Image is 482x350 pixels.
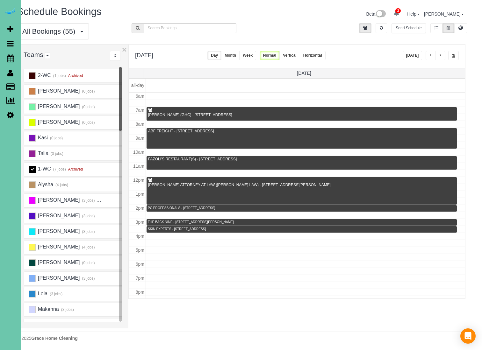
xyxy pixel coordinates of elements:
button: × [122,45,127,54]
span: 6pm [136,262,144,267]
a: Beta [366,11,386,17]
div: THE BACK NINE - [STREET_ADDRESS][PERSON_NAME] [148,220,234,224]
span: 1pm [136,192,144,197]
span: 9am [136,136,144,141]
span: 10am [133,150,144,155]
span: [PERSON_NAME] [37,244,80,249]
span: [PERSON_NAME] [37,119,80,125]
button: Send Schedule [392,23,426,33]
span: Teams [24,51,43,58]
small: (3 jobs) [81,214,95,218]
div: SKIN EXPERTS - [STREET_ADDRESS] [148,227,206,231]
span: [PERSON_NAME] [37,228,80,234]
span: 12pm [133,178,144,183]
small: (3 jobs) [81,229,95,234]
span: 11am [133,164,144,169]
small: (4 jobs) [54,183,68,187]
small: (3 jobs) [81,276,95,281]
small: (0 jobs) [81,120,95,125]
span: 1-WC [37,166,51,171]
span: Schedule Bookings [17,6,101,17]
small: (7 jobs) [52,167,66,171]
span: 6am [136,94,144,99]
small: (3 jobs) [81,198,95,203]
span: 8pm [136,290,144,295]
span: Lola [37,291,47,296]
div: PC PROFESSIONALS - [STREET_ADDRESS] [148,206,215,210]
span: 5pm [136,248,144,253]
button: Month [221,51,240,60]
input: Search Bookings.. [144,23,237,33]
small: (0 jobs) [81,105,95,109]
img: Automaid Logo [4,6,17,15]
span: 2 [395,8,401,13]
span: Makenna [37,306,59,312]
small: (0 jobs) [81,89,95,94]
button: Day [207,51,221,60]
span: 4pm [136,234,144,239]
button: Horizontal [300,51,326,60]
span: Kasi [37,135,48,140]
span: 7am [136,108,144,113]
span: Alysha [37,182,53,187]
button: Normal [260,51,280,60]
i: Sort Teams [114,54,116,58]
button: [DATE] [403,51,422,60]
span: [PERSON_NAME] [37,197,80,203]
small: (0 jobs) [49,136,63,140]
small: (0 jobs) [81,261,95,265]
div: ... [110,51,120,61]
button: All Bookings (55) [17,23,89,39]
div: © 2025 [17,335,465,341]
small: Archived [67,73,83,78]
h2: [DATE] [135,51,153,59]
a: [PERSON_NAME] [424,11,464,17]
span: 3pm [136,220,144,225]
div: Open Intercom Messenger [460,328,476,344]
span: [PERSON_NAME] [37,104,80,109]
div: [PERSON_NAME] (GHC) - [STREET_ADDRESS] [148,113,456,117]
span: [PERSON_NAME] [37,275,80,281]
small: Archived [96,198,112,203]
button: Week [239,51,256,60]
span: Talia [37,150,48,156]
small: (3 jobs) [49,292,63,296]
img: New interface [375,10,386,18]
span: [PERSON_NAME] [37,260,80,265]
strong: Grace Home Cleaning [31,336,78,341]
span: [DATE] [297,71,311,76]
div: FAZOLI'S RESTAURANT(S) - [STREET_ADDRESS] [148,157,456,162]
span: All Bookings (55) [22,27,78,35]
small: Archived [67,167,83,171]
div: ABF FREIGHT - [STREET_ADDRESS] [148,129,456,134]
a: Help [407,11,420,17]
small: (1 jobs) [52,73,66,78]
small: (0 jobs) [50,151,63,156]
div: [PERSON_NAME] ATTORNEY AT LAW ([PERSON_NAME] LAW) - [STREET_ADDRESS][PERSON_NAME] [148,183,456,187]
span: [PERSON_NAME] [37,88,80,94]
span: all-day [131,83,144,88]
span: 2pm [136,206,144,211]
a: 2 [390,6,403,20]
span: 2-WC [37,73,51,78]
small: (4 jobs) [81,245,95,249]
span: [PERSON_NAME] [37,213,80,218]
span: 8am [136,122,144,127]
small: (3 jobs) [60,307,74,312]
span: 7pm [136,276,144,281]
button: Vertical [279,51,300,60]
